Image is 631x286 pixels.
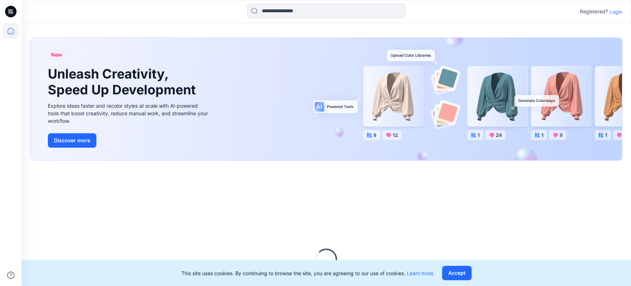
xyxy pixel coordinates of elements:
[48,133,210,148] a: Discover more
[51,50,62,59] span: New
[407,270,433,276] a: Learn more
[48,133,96,148] button: Discover more
[48,66,199,97] h1: Unleash Creativity, Speed Up Development
[580,7,608,16] p: Registered?
[442,266,472,280] button: Accept
[181,269,433,277] p: This site uses cookies. By continuing to browse the site, you are agreeing to our use of cookies.
[609,8,622,15] p: Login
[48,102,210,125] div: Explore ideas faster and recolor styles at scale with AI-powered tools that boost creativity, red...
